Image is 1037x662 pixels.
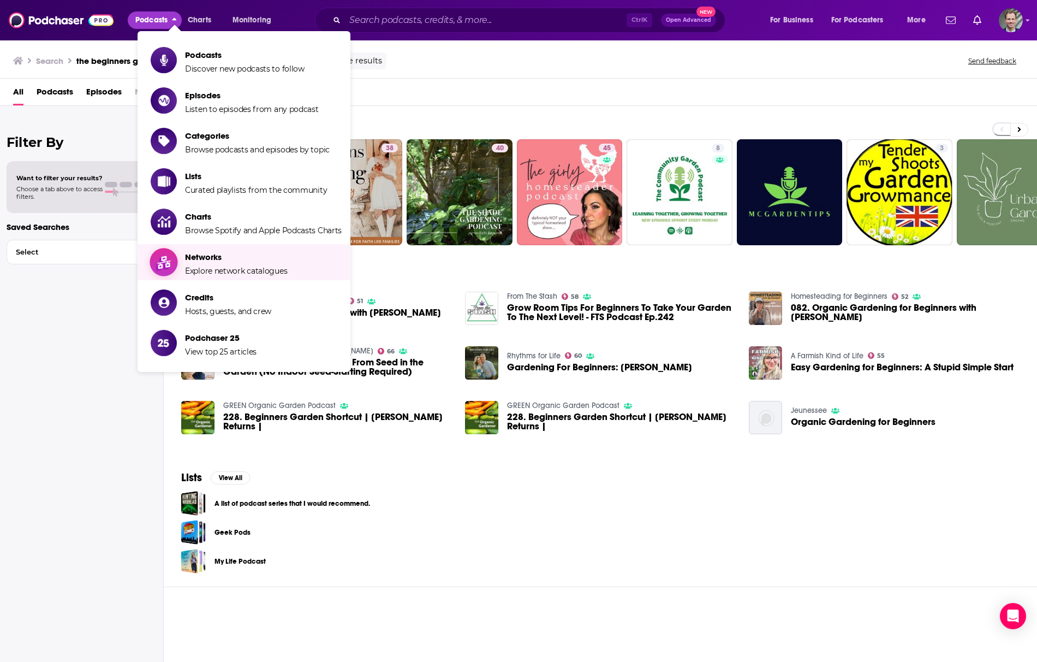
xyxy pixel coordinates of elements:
[7,134,157,150] h2: Filter By
[185,185,327,195] span: Curated playlists from the community
[791,406,827,415] a: Jeunessee
[185,333,257,343] span: Podchaser 25
[185,226,342,235] span: Browse Spotify and Apple Podcasts Charts
[969,11,986,29] a: Show notifications dropdown
[496,143,504,154] span: 40
[223,401,336,410] a: GREEN Organic Garden Podcast
[940,143,944,154] span: 3
[465,346,498,380] a: Gardening For Beginners: Jill McSheehy
[507,351,561,360] a: Rhythms for Life
[999,8,1023,32] button: Show profile menu
[899,11,939,29] button: open menu
[749,292,782,325] img: 082. Organic Gardening for Beginners with Jessica Gaige
[128,11,182,29] button: close menu
[185,306,271,316] span: Hosts, guests, and crew
[712,144,724,152] a: 8
[181,471,250,484] a: ListsView All
[135,13,168,28] span: Podcasts
[16,185,103,200] span: Choose a tab above to access filters.
[1000,603,1026,629] div: Open Intercom Messenger
[185,90,319,101] span: Episodes
[892,293,909,300] a: 52
[935,144,948,152] a: 3
[7,240,157,264] button: Select
[824,11,899,29] button: open menu
[749,401,782,434] img: Organic Gardening for Beginners
[185,211,342,222] span: Charts
[185,145,330,155] span: Browse podcasts and episodes by topic
[325,8,736,33] div: Search podcasts, credits, & more...
[791,292,887,301] a: Homesteading for Beginners
[214,527,251,539] a: Geek Pods
[188,13,211,28] span: Charts
[831,13,884,28] span: For Podcasters
[507,363,692,372] span: Gardening For Beginners: [PERSON_NAME]
[185,292,271,303] span: Credits
[9,10,114,31] a: Podchaser - Follow, Share and Rate Podcasts
[185,171,327,181] span: Lists
[507,401,619,410] a: GREEN Organic Garden Podcast
[86,83,122,105] a: Episodes
[907,13,926,28] span: More
[225,11,285,29] button: open menu
[791,303,1020,322] span: 082. Organic Gardening for Beginners with [PERSON_NAME]
[571,294,579,299] span: 58
[181,520,206,545] span: Geek Pods
[517,139,623,245] a: 45
[868,352,885,359] a: 55
[214,498,370,510] a: A list of podcast series that I would recommend.
[965,56,1020,66] button: Send feedback
[185,266,287,276] span: Explore network catalogues
[378,348,395,354] a: 66
[382,144,398,152] a: 38
[507,412,736,431] a: 228. Beginners Garden Shortcut | Jill McSheehy Returns |
[661,14,716,27] button: Open AdvancedNew
[233,13,271,28] span: Monitoring
[13,83,23,105] a: All
[185,131,330,141] span: Categories
[223,412,452,431] a: 228. Beginners Garden Shortcut | Jill McSheehy Returns |
[770,13,813,28] span: For Business
[941,11,960,29] a: Show notifications dropdown
[599,144,615,152] a: 45
[345,11,627,29] input: Search podcasts, credits, & more...
[603,143,611,154] span: 45
[387,349,395,354] span: 66
[999,8,1023,32] span: Logged in as kwerderman
[999,8,1023,32] img: User Profile
[135,83,171,105] span: Networks
[7,249,133,256] span: Select
[465,401,498,434] img: 228. Beginners Garden Shortcut | Jill McSheehy Returns |
[16,174,103,182] span: Want to filter your results?
[507,292,557,301] a: From The Stash
[877,353,885,358] span: 55
[185,252,287,262] span: Networks
[507,363,692,372] a: Gardening For Beginners: Jill McSheehy
[407,139,512,245] a: 40
[847,139,952,245] a: 3
[7,222,157,232] p: Saved Searches
[76,56,197,66] h3: the beginners garden podcast
[214,555,266,568] a: My Life Podcast
[465,292,498,325] img: Grow Room Tips For Beginners To Take Your Garden To The Next Level! - FTS Podcast Ep.242
[749,346,782,380] img: Easy Gardening for Beginners: A Stupid Simple Start
[791,363,1014,372] a: Easy Gardening for Beginners: A Stupid Simple Start
[565,352,582,359] a: 60
[211,471,250,484] button: View All
[181,401,214,434] a: 228. Beginners Garden Shortcut | Jill McSheehy Returns |
[185,64,305,74] span: Discover new podcasts to follow
[181,491,206,516] a: A list of podcast series that I would recommend.
[507,303,736,322] a: Grow Room Tips For Beginners To Take Your Garden To The Next Level! - FTS Podcast Ep.242
[791,351,863,360] a: A Farmish Kind of Life
[791,417,935,427] a: Organic Gardening for Beginners
[181,11,218,29] a: Charts
[492,144,508,152] a: 40
[181,471,202,484] h2: Lists
[562,293,579,300] a: 58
